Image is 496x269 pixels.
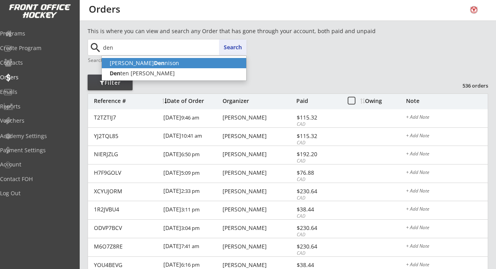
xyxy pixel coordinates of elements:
[181,224,200,232] font: 3:04 pm
[163,238,221,256] div: [DATE]
[297,121,339,128] div: CAD
[101,39,247,55] input: Start typing name...
[94,225,159,231] div: ODVP7BCV
[94,115,159,120] div: T2TZTIJ7
[297,115,339,120] div: $115.32
[297,176,339,183] div: CAD
[360,98,406,104] div: Owing
[94,244,159,249] div: M6O7Z8RE
[163,164,221,182] div: [DATE]
[181,206,200,213] font: 3:11 pm
[181,169,200,176] font: 5:09 pm
[297,262,339,268] div: $38.44
[223,115,294,120] div: [PERSON_NAME]
[94,207,159,212] div: 1R2JVBU4
[406,189,488,195] div: + Add Note
[162,98,221,104] div: Date of Order
[163,109,221,127] div: [DATE]
[223,244,294,249] div: [PERSON_NAME]
[181,243,199,250] font: 7:41 am
[110,69,120,77] strong: Den
[297,225,339,231] div: $230.64
[154,59,165,67] strong: Den
[163,183,221,201] div: [DATE]
[297,207,339,212] div: $38.44
[447,82,488,89] div: 536 orders
[223,189,294,194] div: [PERSON_NAME]
[297,170,339,176] div: $76.88
[94,98,158,104] div: Reference #
[297,140,339,146] div: CAD
[297,133,339,139] div: $115.32
[94,262,159,268] div: YOU4BEVG
[297,213,339,220] div: CAD
[223,225,294,231] div: [PERSON_NAME]
[223,133,294,139] div: [PERSON_NAME]
[88,58,110,63] div: Search by
[181,114,199,121] font: 9:46 am
[89,41,102,54] button: search
[88,79,133,87] div: Filter
[223,262,294,268] div: [PERSON_NAME]
[223,207,294,212] div: [PERSON_NAME]
[181,261,200,268] font: 6:16 pm
[406,115,488,121] div: + Add Note
[88,27,421,35] div: This is where you can view and search any Order that has gone through your account, both paid and...
[181,151,200,158] font: 6:50 pm
[297,195,339,202] div: CAD
[296,98,339,104] div: Paid
[223,151,294,157] div: [PERSON_NAME]
[163,220,221,237] div: [DATE]
[223,170,294,176] div: [PERSON_NAME]
[406,98,488,104] div: Note
[163,201,221,219] div: [DATE]
[94,189,159,194] div: XCYUJORM
[94,151,159,157] div: NIERJZLG
[297,250,339,257] div: CAD
[297,189,339,194] div: $230.64
[406,207,488,213] div: + Add Note
[297,158,339,164] div: CAD
[94,170,159,176] div: H7F9GOLV
[297,244,339,249] div: $230.64
[297,151,339,157] div: $192.20
[406,151,488,158] div: + Add Note
[223,98,294,104] div: Organizer
[163,128,221,146] div: [DATE]
[406,170,488,176] div: + Add Note
[406,244,488,250] div: + Add Note
[102,68,246,78] p: ten [PERSON_NAME]
[297,232,339,238] div: CAD
[406,225,488,232] div: + Add Note
[94,133,159,139] div: YJ2TQL85
[102,58,246,68] p: [PERSON_NAME] nison
[163,146,221,164] div: [DATE]
[219,39,247,55] button: Search
[181,187,200,194] font: 2:33 pm
[406,262,488,269] div: + Add Note
[406,133,488,140] div: + Add Note
[181,132,202,139] font: 10:41 am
